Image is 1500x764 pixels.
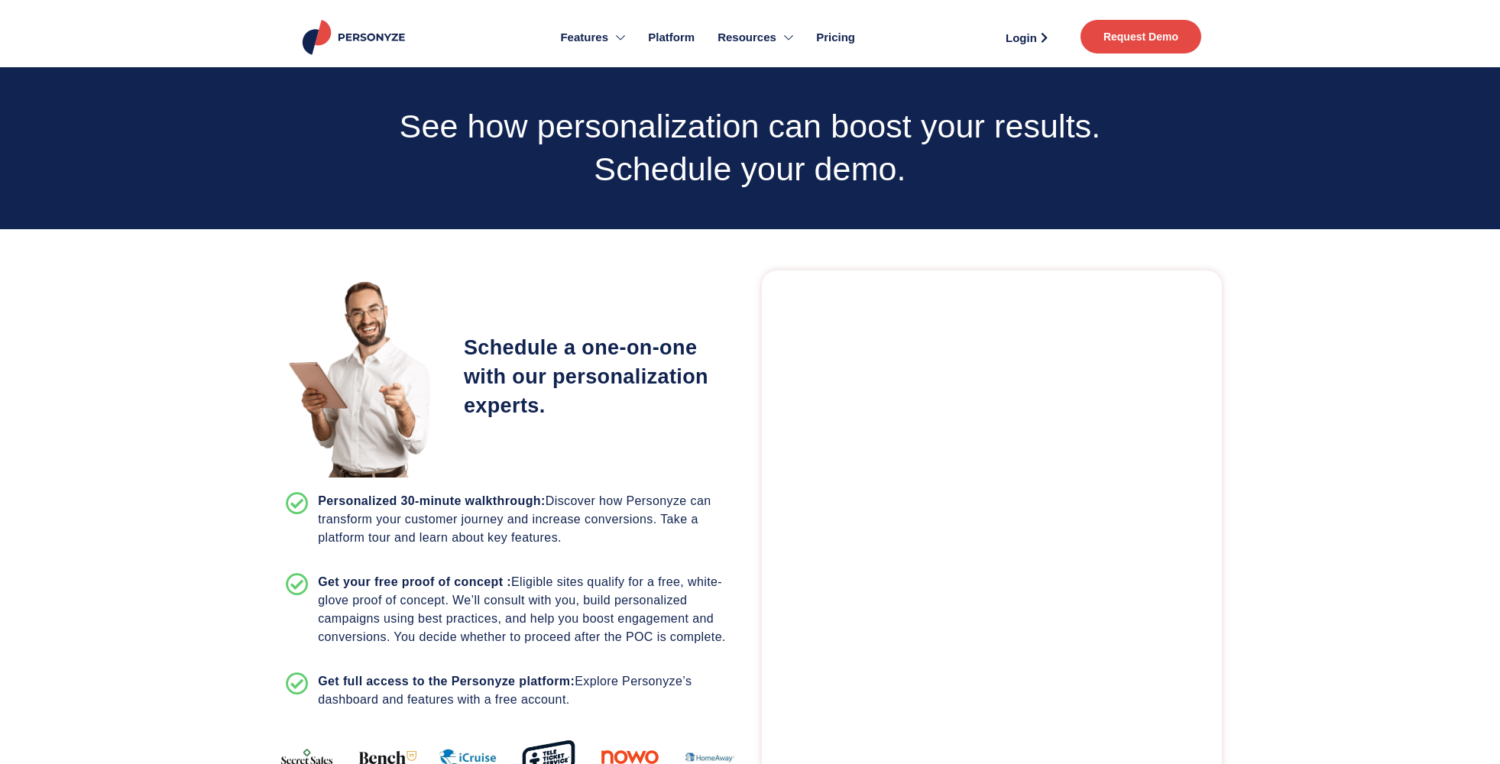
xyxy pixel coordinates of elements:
img: 1200px Nowo logo.svg [601,750,659,764]
p: Explore Personyze’s dashboard and features with a free account. [318,672,731,709]
img: Personyze logo [300,20,412,55]
img: BenchLogo Black + Gold [359,751,416,764]
p: Eligible sites qualify for a free, white-glove proof of concept. We’ll consult with you, build pe... [318,573,731,646]
a: Features [549,8,637,67]
strong: Personalized 30-minute walkthrough: [318,494,546,507]
img: A happy guy invite you for personalization demo [286,277,432,477]
strong: Get your free proof of concept : [318,575,511,588]
p: Schedule a one-on-one with our personalization experts. [464,334,714,420]
span: Request Demo [1103,31,1178,42]
h1: See how personalization can boost your results. Schedule your demo. [384,105,1117,191]
a: Platform [637,8,706,67]
span: Pricing [816,29,855,47]
span: Login [1006,32,1037,44]
span: Platform [648,29,695,47]
p: Discover how Personyze can transform your customer journey and increase conversions. Take a platf... [318,492,731,547]
strong: Get full access to the Personyze platform: [318,675,575,688]
a: Resources [706,8,805,67]
span: Features [560,29,608,47]
a: Login [988,26,1065,49]
a: Pricing [805,8,867,67]
a: Request Demo [1080,20,1201,53]
span: Resources [718,29,776,47]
